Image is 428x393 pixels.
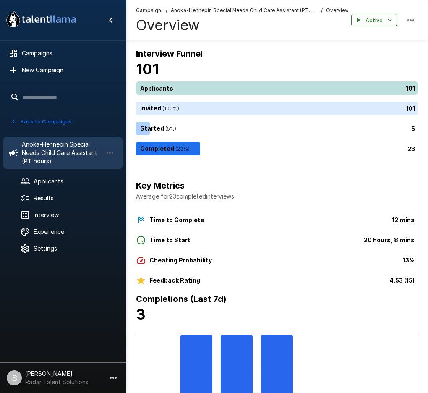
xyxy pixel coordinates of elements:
b: Time to Complete [149,216,204,223]
p: 23 [407,144,415,153]
b: Feedback Rating [149,277,200,284]
b: 20 hours, 8 mins [364,236,415,244]
span: Overview [326,6,348,15]
b: 13% [403,257,415,264]
span: / [321,6,323,15]
b: 4.53 (15) [389,277,415,284]
p: Average for 23 completed interviews [136,192,418,201]
u: Campaigns [136,7,164,13]
span: / [166,6,167,15]
b: 12 mins [392,216,415,223]
b: Key Metrics [136,181,185,191]
b: Time to Start [149,236,191,244]
u: Anoka-Hennepin Special Needs Child Care Assistant (PT hours) [171,7,313,22]
b: Cheating Probability [149,257,212,264]
p: 5 [411,124,415,133]
p: 101 [406,84,415,92]
b: Completions (Last 7d) [136,294,227,304]
button: Active [351,14,397,27]
p: 101 [406,104,415,113]
h4: Overview [136,16,348,34]
b: 101 [136,60,159,78]
b: Interview Funnel [136,49,203,59]
b: 3 [136,306,146,323]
